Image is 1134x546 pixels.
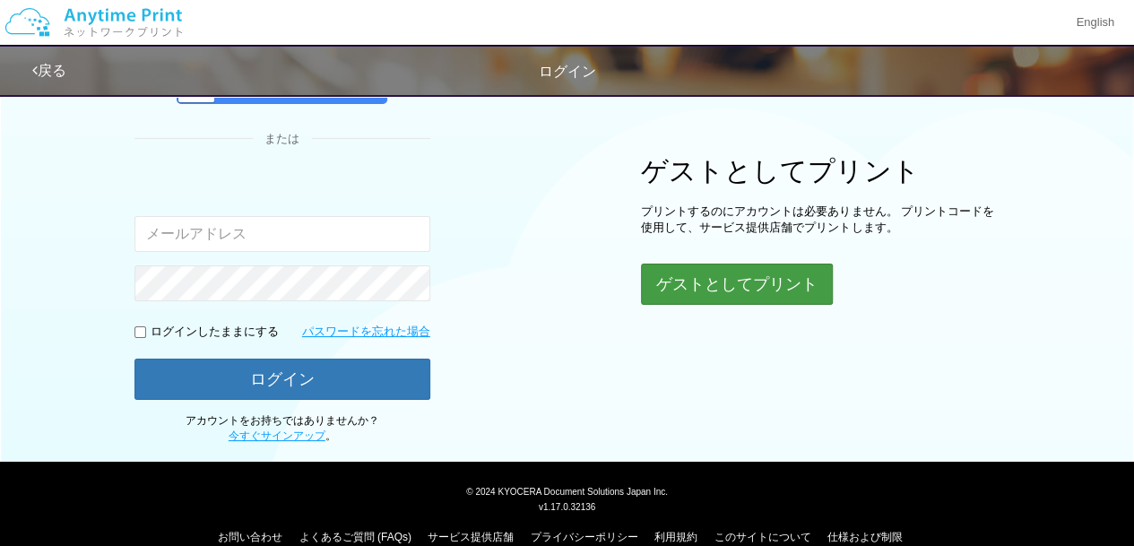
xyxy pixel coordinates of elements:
a: お問い合わせ [218,531,282,543]
a: パスワードを忘れた場合 [302,324,430,341]
p: プリントするのにアカウントは必要ありません。 プリントコードを使用して、サービス提供店舗でプリントします。 [641,204,1000,237]
span: 。 [229,429,336,442]
p: アカウントをお持ちではありませんか？ [134,413,430,444]
span: © 2024 KYOCERA Document Solutions Japan Inc. [466,485,668,497]
a: 今すぐサインアップ [229,429,325,442]
span: v1.17.0.32136 [539,501,595,512]
a: よくあるご質問 (FAQs) [299,531,411,543]
span: ログイン [539,64,596,79]
h1: ゲストとしてプリント [641,156,1000,186]
button: ゲストとしてプリント [641,264,833,305]
a: 戻る [32,63,66,78]
a: このサイトについて [714,531,810,543]
button: ログイン [134,359,430,400]
p: ログインしたままにする [151,324,279,341]
a: 仕様および制限 [827,531,903,543]
a: プライバシーポリシー [531,531,638,543]
a: 利用規約 [654,531,697,543]
div: または [134,131,430,148]
input: メールアドレス [134,216,430,252]
a: サービス提供店舗 [428,531,514,543]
